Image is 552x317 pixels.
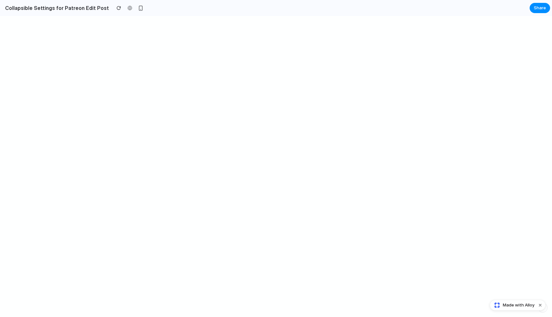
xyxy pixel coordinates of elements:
[503,302,534,308] span: Made with Alloy
[3,4,109,12] h2: Collapsible Settings for Patreon Edit Post
[530,3,550,13] button: Share
[534,5,546,11] span: Share
[536,301,544,309] button: Dismiss watermark
[490,302,535,308] a: Made with Alloy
